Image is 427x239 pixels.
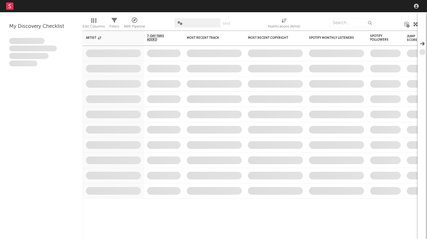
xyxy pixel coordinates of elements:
[124,23,145,30] div: A&R Pipeline
[268,15,300,33] div: Notifications (Artist)
[147,34,171,42] span: 7-Day Fans Added
[109,23,119,30] div: Filters
[83,15,105,33] div: Edit Columns
[187,36,233,40] div: Most Recent Track
[309,36,355,40] div: Spotify Monthly Listeners
[83,23,105,30] div: Edit Columns
[109,15,119,33] div: Filters
[223,22,230,25] button: Save
[9,46,57,52] span: Integer aliquet in purus et
[248,36,294,40] div: Most Recent Copyright
[9,23,73,30] div: My Discovery Checklist
[9,38,45,44] span: Lorem ipsum dolor
[86,36,132,40] div: Artist
[124,15,145,33] div: A&R Pipeline
[370,34,392,42] div: Spotify Followers
[9,53,49,59] span: Praesent ac interdum
[9,61,37,67] span: Aliquam viverra
[268,23,300,30] div: Notifications (Artist)
[329,18,375,28] input: Search...
[407,35,422,42] div: Jump Score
